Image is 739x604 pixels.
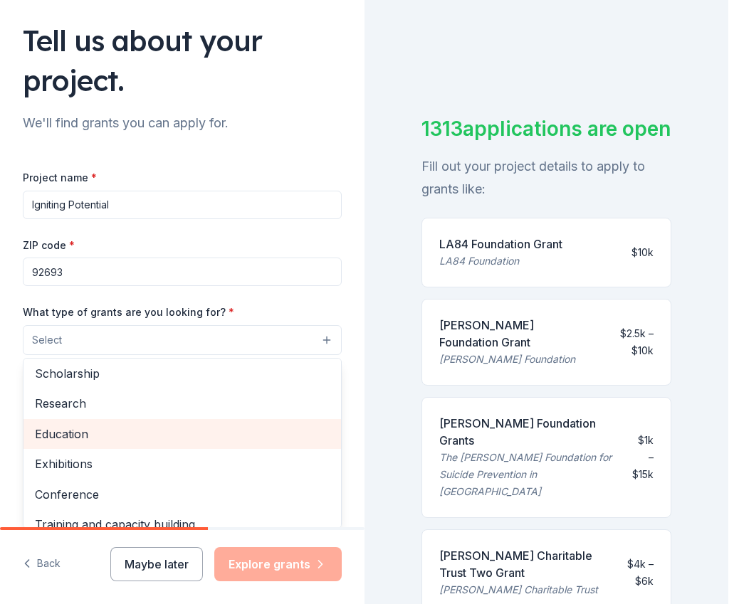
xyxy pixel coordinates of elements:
[35,364,330,383] span: Scholarship
[23,358,342,529] div: Select
[35,394,330,413] span: Research
[35,485,330,504] span: Conference
[35,515,330,534] span: Training and capacity building
[35,455,330,473] span: Exhibitions
[35,425,330,443] span: Education
[23,325,342,355] button: Select
[32,332,62,349] span: Select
